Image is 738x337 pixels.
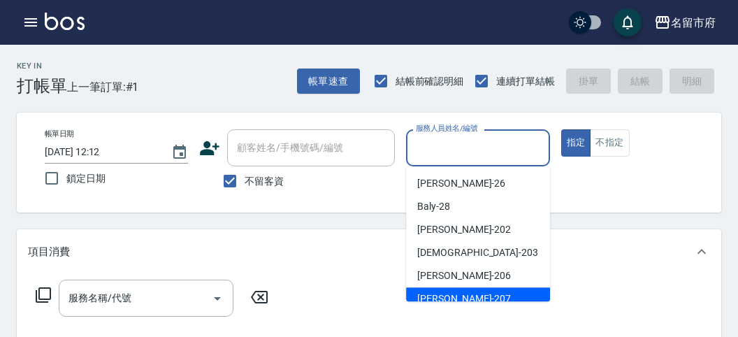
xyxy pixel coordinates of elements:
h2: Key In [17,62,67,71]
button: save [614,8,642,36]
button: 名留市府 [649,8,721,37]
button: 指定 [561,129,591,157]
span: [PERSON_NAME] -202 [417,222,511,237]
span: [PERSON_NAME] -207 [417,292,511,306]
label: 帳單日期 [45,129,74,139]
span: 結帳前確認明細 [396,74,464,89]
span: 鎖定日期 [66,171,106,186]
button: 帳單速查 [297,69,360,94]
span: 連續打單結帳 [496,74,555,89]
button: 不指定 [590,129,629,157]
span: Baly -28 [417,199,450,214]
span: [PERSON_NAME] -206 [417,268,511,283]
div: 名留市府 [671,14,716,31]
div: 項目消費 [17,229,721,274]
img: Logo [45,13,85,30]
button: Open [206,287,229,310]
input: YYYY/MM/DD hh:mm [45,141,157,164]
span: 上一筆訂單:#1 [67,78,139,96]
span: [DEMOGRAPHIC_DATA] -203 [417,245,538,260]
button: Choose date, selected date is 2025-09-16 [163,136,196,169]
p: 項目消費 [28,245,70,259]
label: 服務人員姓名/編號 [416,123,477,134]
span: [PERSON_NAME] -26 [417,176,505,191]
span: 不留客資 [245,174,284,189]
h3: 打帳單 [17,76,67,96]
